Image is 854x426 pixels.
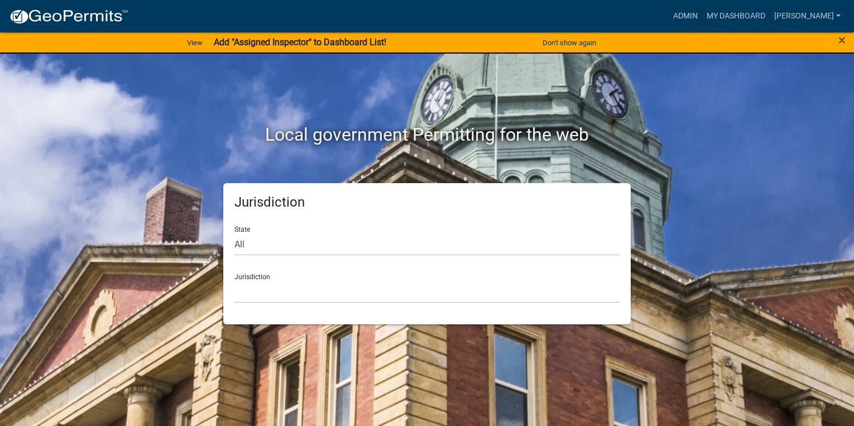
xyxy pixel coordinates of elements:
button: Close [838,33,846,47]
a: View [183,33,207,52]
a: Admin [669,6,702,27]
strong: Add "Assigned Inspector" to Dashboard List! [214,37,386,47]
button: Don't show again [538,33,601,52]
h5: Jurisdiction [234,194,620,210]
a: [PERSON_NAME] [770,6,845,27]
span: × [838,32,846,48]
a: My Dashboard [702,6,770,27]
h2: Local government Permitting for the web [117,124,737,145]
